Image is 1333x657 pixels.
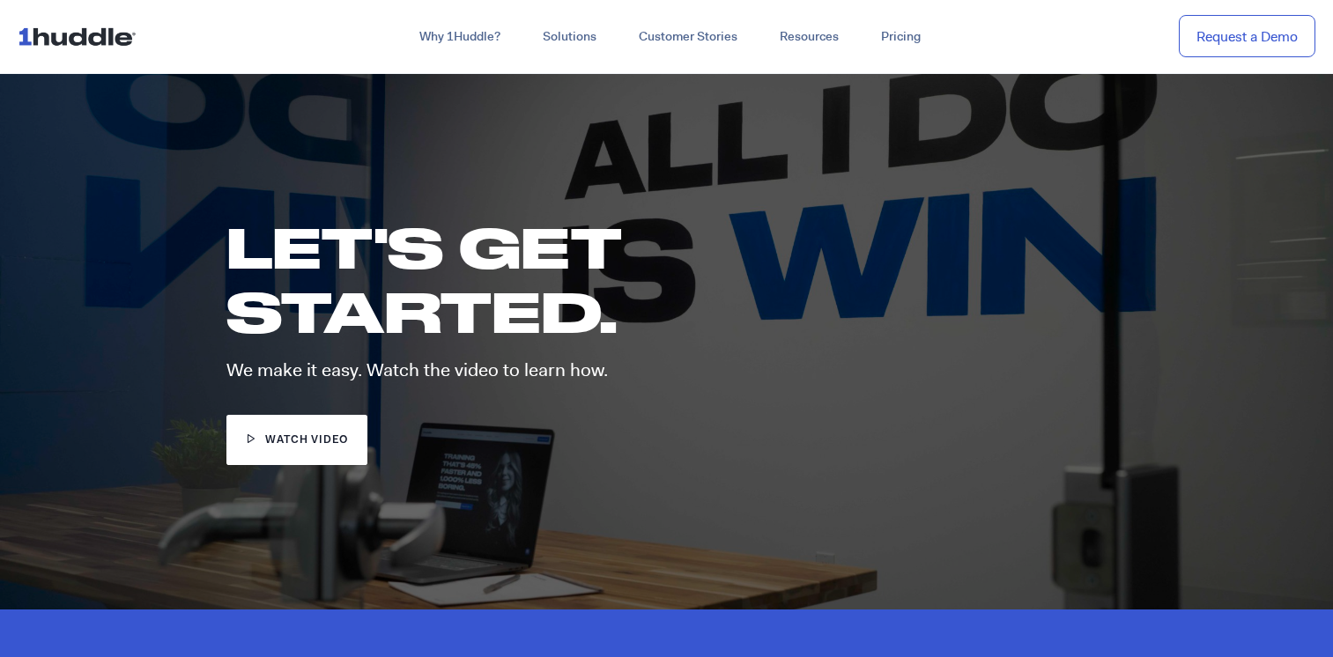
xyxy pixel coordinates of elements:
a: Pricing [860,21,942,53]
a: Request a Demo [1179,15,1315,58]
p: We make it easy. Watch the video to learn how. [226,361,833,380]
a: Customer Stories [618,21,759,53]
a: Why 1Huddle? [398,21,522,53]
a: watch video [226,415,368,465]
img: ... [18,19,144,53]
h1: LET'S GET STARTED. [226,215,806,343]
a: Resources [759,21,860,53]
a: Solutions [522,21,618,53]
span: watch video [265,432,348,449]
